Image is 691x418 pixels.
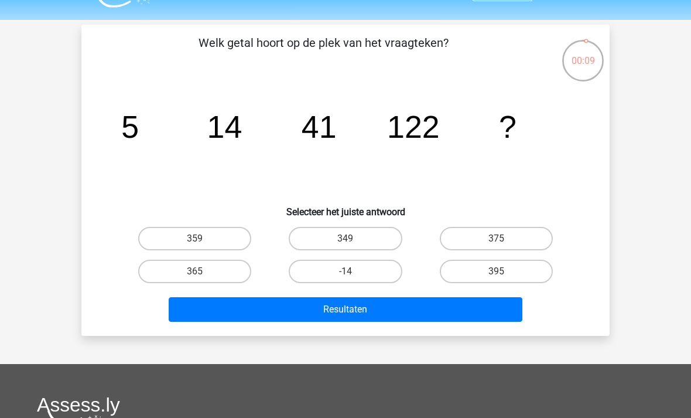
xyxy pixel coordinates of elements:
[138,227,251,250] label: 359
[499,109,516,144] tspan: ?
[100,197,591,218] h6: Selecteer het juiste antwoord
[289,260,402,283] label: -14
[440,260,553,283] label: 395
[138,260,251,283] label: 365
[561,39,605,68] div: 00:09
[100,34,547,69] p: Welk getal hoort op de plek van het vraagteken?
[121,109,139,144] tspan: 5
[169,297,523,322] button: Resultaten
[302,109,337,144] tspan: 41
[289,227,402,250] label: 349
[440,227,553,250] label: 375
[207,109,242,144] tspan: 14
[387,109,440,144] tspan: 122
